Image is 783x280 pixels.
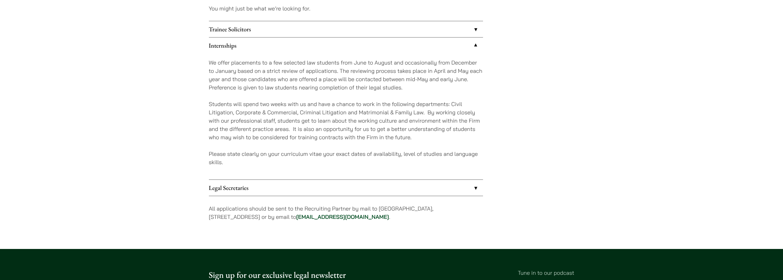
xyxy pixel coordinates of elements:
[209,204,483,221] p: All applications should be sent to the Recruiting Partner by mail to [GEOGRAPHIC_DATA], [STREET_A...
[397,269,574,277] p: Tune in to our podcast
[209,58,483,92] p: We offer placements to a few selected law students from June to August and occasionally from Dece...
[209,37,483,53] a: Internships
[209,150,483,166] p: Please state clearly on your curriculum vitae your exact dates of availability, level of studies ...
[209,53,483,179] div: Internships
[209,180,483,196] a: Legal Secretaries
[209,100,483,141] p: Students will spend two weeks with us and have a chance to work in the following departments: Civ...
[296,213,389,220] a: [EMAIL_ADDRESS][DOMAIN_NAME]
[209,4,483,13] p: You might just be what we’re looking for.
[209,21,483,37] a: Trainee Solicitors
